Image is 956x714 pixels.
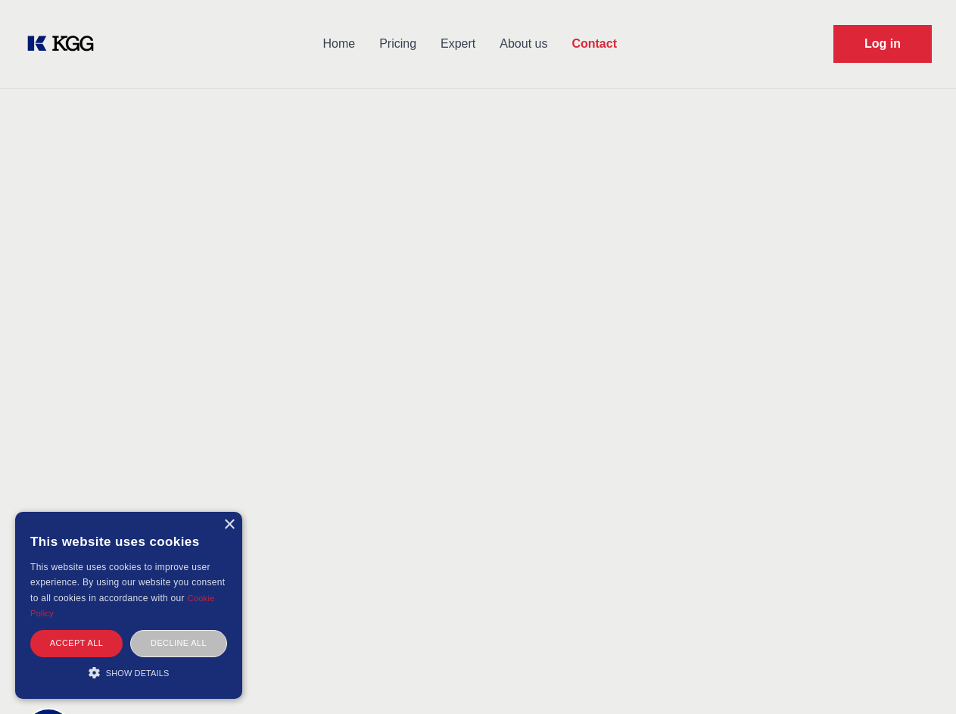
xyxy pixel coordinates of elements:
a: Request Demo [833,25,932,63]
a: Pricing [367,24,428,64]
span: This website uses cookies to improve user experience. By using our website you consent to all coo... [30,562,225,603]
span: Show details [106,669,170,678]
a: Cookie Policy [30,594,215,618]
iframe: Chat Widget [880,641,956,714]
div: This website uses cookies [30,523,227,560]
div: Show details [30,665,227,680]
div: Close [223,519,235,531]
div: Accept all [30,630,123,656]
div: Decline all [130,630,227,656]
a: KOL Knowledge Platform: Talk to Key External Experts (KEE) [24,32,106,56]
a: About us [487,24,559,64]
a: Expert [428,24,487,64]
a: Contact [559,24,629,64]
a: Home [310,24,367,64]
